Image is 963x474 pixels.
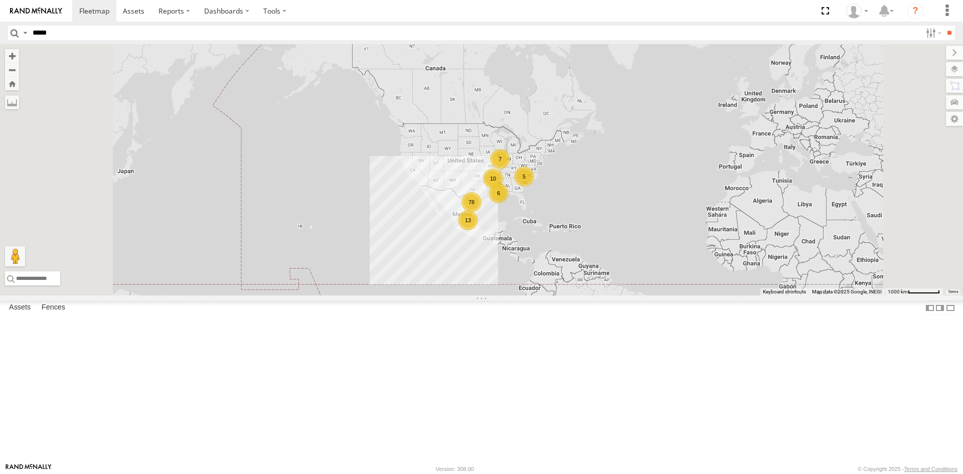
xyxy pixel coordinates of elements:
[763,288,806,295] button: Keyboard shortcuts
[483,169,503,189] div: 10
[925,300,935,315] label: Dock Summary Table to the Left
[843,4,872,19] div: Luis Gonzalez
[5,63,19,77] button: Zoom out
[812,289,882,294] span: Map data ©2025 Google, INEGI
[948,290,958,294] a: Terms (opens in new tab)
[946,112,963,126] label: Map Settings
[907,3,923,19] i: ?
[945,300,955,315] label: Hide Summary Table
[461,192,481,212] div: 78
[5,246,25,266] button: Drag Pegman onto the map to open Street View
[490,149,510,169] div: 7
[436,466,474,472] div: Version: 308.00
[5,49,19,63] button: Zoom in
[514,167,534,187] div: 5
[885,288,943,295] button: Map Scale: 1000 km per 60 pixels
[922,26,943,40] label: Search Filter Options
[904,466,957,472] a: Terms and Conditions
[458,210,478,230] div: 13
[888,289,908,294] span: 1000 km
[858,466,957,472] div: © Copyright 2025 -
[21,26,29,40] label: Search Query
[6,464,52,474] a: Visit our Website
[5,95,19,109] label: Measure
[10,8,62,15] img: rand-logo.svg
[5,77,19,90] button: Zoom Home
[37,301,70,315] label: Fences
[489,183,509,203] div: 6
[935,300,945,315] label: Dock Summary Table to the Right
[4,301,36,315] label: Assets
